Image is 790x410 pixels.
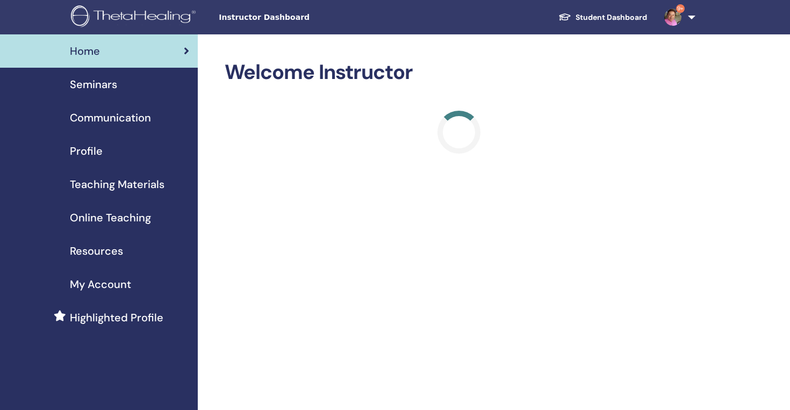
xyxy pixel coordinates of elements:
[70,243,123,259] span: Resources
[664,9,681,26] img: default.jpg
[70,210,151,226] span: Online Teaching
[225,60,694,85] h2: Welcome Instructor
[676,4,685,13] span: 9+
[71,5,199,30] img: logo.png
[70,276,131,292] span: My Account
[70,76,117,92] span: Seminars
[219,12,380,23] span: Instructor Dashboard
[70,143,103,159] span: Profile
[70,176,164,192] span: Teaching Materials
[70,43,100,59] span: Home
[558,12,571,21] img: graduation-cap-white.svg
[70,310,163,326] span: Highlighted Profile
[70,110,151,126] span: Communication
[550,8,656,27] a: Student Dashboard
